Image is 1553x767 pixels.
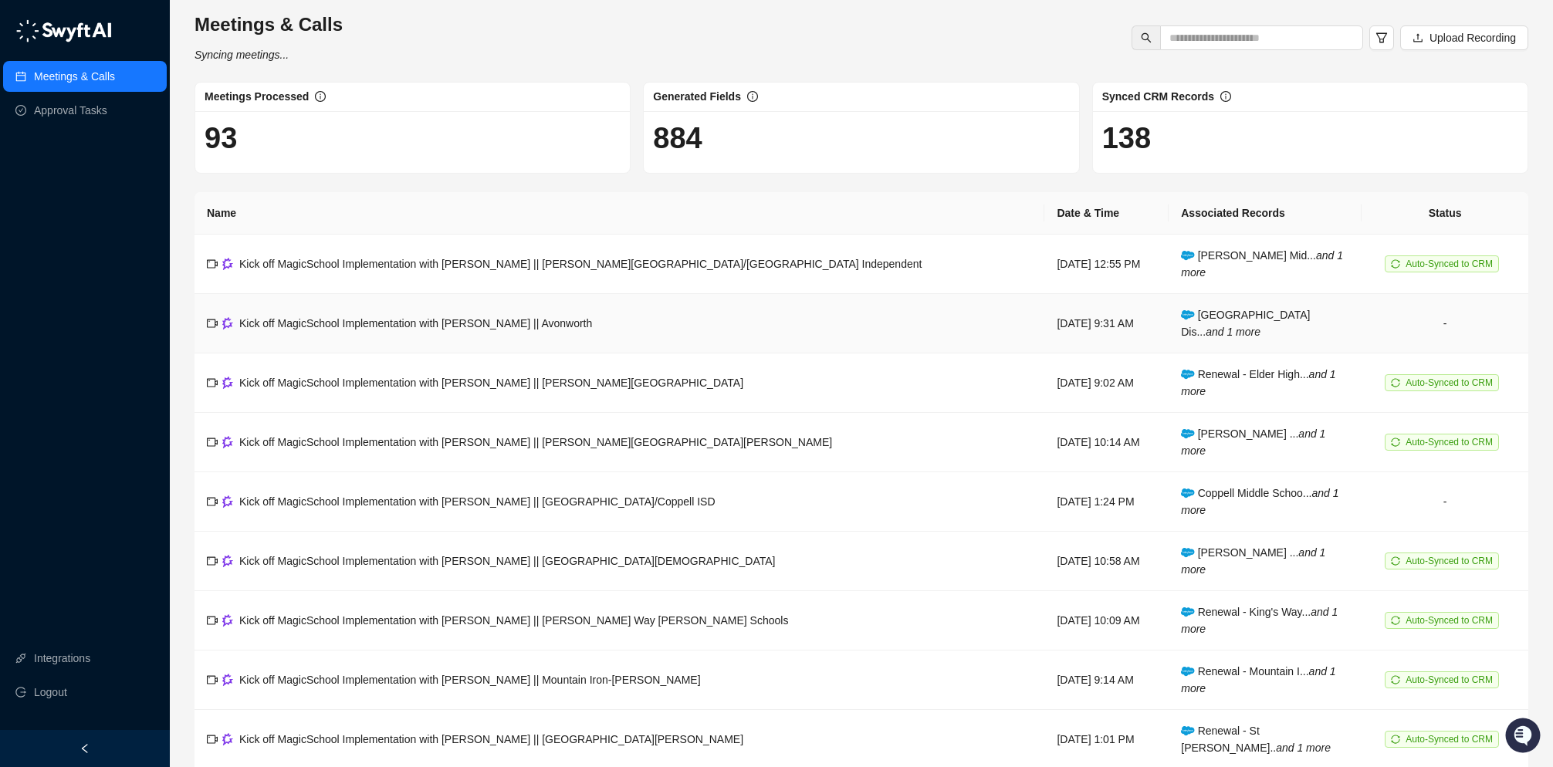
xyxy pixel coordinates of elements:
[52,155,195,167] div: We're available if you need us!
[1181,725,1331,754] span: Renewal - St [PERSON_NAME]..
[207,615,218,626] span: video-camera
[239,495,716,508] span: Kick off MagicSchool Implementation with [PERSON_NAME] || [GEOGRAPHIC_DATA]/Coppell ISD
[1181,546,1325,576] i: and 1 more
[262,144,281,163] button: Start new chat
[1391,675,1400,684] span: sync
[34,61,115,92] a: Meetings & Calls
[1044,235,1169,294] td: [DATE] 12:55 PM
[1391,735,1400,744] span: sync
[1181,606,1338,635] span: Renewal - King's Way...
[1181,665,1335,694] i: and 1 more
[315,91,326,102] span: info-circle
[1102,90,1214,103] span: Synced CRM Records
[1406,437,1493,448] span: Auto-Synced to CRM
[69,218,82,230] div: 📶
[15,218,28,230] div: 📚
[1181,368,1335,397] span: Renewal - Elder High...
[222,377,233,388] img: gong-Dwh8HbPa.png
[1044,192,1169,235] th: Date & Time
[1181,368,1335,397] i: and 1 more
[154,254,187,265] span: Pylon
[207,318,218,329] span: video-camera
[1044,472,1169,532] td: [DATE] 1:24 PM
[207,258,218,269] span: video-camera
[1413,32,1423,43] span: upload
[1220,91,1231,102] span: info-circle
[195,192,1044,235] th: Name
[222,495,233,507] img: gong-Dwh8HbPa.png
[1044,413,1169,472] td: [DATE] 10:14 AM
[1044,591,1169,650] td: [DATE] 10:09 AM
[1181,546,1325,576] span: [PERSON_NAME] ...
[1206,326,1260,338] i: and 1 more
[222,674,233,685] img: gong-Dwh8HbPa.png
[1406,556,1493,566] span: Auto-Synced to CRM
[1375,32,1388,44] span: filter
[1181,427,1325,457] span: [PERSON_NAME] ...
[222,555,233,566] img: gong-Dwh8HbPa.png
[85,216,119,231] span: Status
[109,253,187,265] a: Powered byPylon
[207,496,218,507] span: video-camera
[195,49,289,61] i: Syncing meetings...
[1181,309,1310,338] span: [GEOGRAPHIC_DATA] Dis...
[239,377,743,389] span: Kick off MagicSchool Implementation with [PERSON_NAME] || [PERSON_NAME][GEOGRAPHIC_DATA]
[1044,353,1169,413] td: [DATE] 9:02 AM
[1391,616,1400,625] span: sync
[34,95,107,126] a: Approval Tasks
[207,674,218,685] span: video-camera
[207,734,218,745] span: video-camera
[15,19,112,42] img: logo-05li4sbe.png
[1406,734,1493,745] span: Auto-Synced to CRM
[239,674,701,686] span: Kick off MagicSchool Implementation with [PERSON_NAME] || Mountain Iron-[PERSON_NAME]
[34,643,90,674] a: Integrations
[1169,192,1362,235] th: Associated Records
[207,377,218,388] span: video-camera
[207,556,218,566] span: video-camera
[1181,249,1343,279] span: [PERSON_NAME] Mid...
[1044,294,1169,353] td: [DATE] 9:31 AM
[1391,438,1400,447] span: sync
[222,258,233,269] img: gong-Dwh8HbPa.png
[239,614,788,627] span: Kick off MagicSchool Implementation with [PERSON_NAME] || [PERSON_NAME] Way [PERSON_NAME] Schools
[1102,120,1518,156] h1: 138
[1391,259,1400,269] span: sync
[15,687,26,698] span: logout
[1391,378,1400,387] span: sync
[239,258,922,270] span: Kick off MagicSchool Implementation with [PERSON_NAME] || [PERSON_NAME][GEOGRAPHIC_DATA]/[GEOGRAP...
[207,437,218,448] span: video-camera
[222,614,233,626] img: gong-Dwh8HbPa.png
[239,317,592,329] span: Kick off MagicSchool Implementation with [PERSON_NAME] || Avonworth
[239,436,832,448] span: Kick off MagicSchool Implementation with [PERSON_NAME] || [PERSON_NAME][GEOGRAPHIC_DATA][PERSON_N...
[239,733,743,745] span: Kick off MagicSchool Implementation with [PERSON_NAME] || [GEOGRAPHIC_DATA][PERSON_NAME]
[1430,29,1516,46] span: Upload Recording
[205,90,309,103] span: Meetings Processed
[1181,427,1325,457] i: and 1 more
[1504,716,1545,758] iframe: Open customer support
[1276,742,1331,754] i: and 1 more
[63,210,125,238] a: 📶Status
[1406,377,1493,388] span: Auto-Synced to CRM
[1362,294,1528,353] td: -
[222,436,233,448] img: gong-Dwh8HbPa.png
[1362,472,1528,532] td: -
[1181,487,1338,516] span: Coppell Middle Schoo...
[747,91,758,102] span: info-circle
[1044,650,1169,710] td: [DATE] 9:14 AM
[80,743,90,754] span: left
[52,140,253,155] div: Start new chat
[222,733,233,745] img: gong-Dwh8HbPa.png
[195,12,343,37] h3: Meetings & Calls
[34,677,67,708] span: Logout
[1181,249,1343,279] i: and 1 more
[9,210,63,238] a: 📚Docs
[1181,606,1338,635] i: and 1 more
[1181,665,1335,694] span: Renewal - Mountain I...
[1362,192,1528,235] th: Status
[239,555,776,567] span: Kick off MagicSchool Implementation with [PERSON_NAME] || [GEOGRAPHIC_DATA][DEMOGRAPHIC_DATA]
[15,62,281,86] p: Welcome 👋
[1406,615,1493,626] span: Auto-Synced to CRM
[1406,258,1493,269] span: Auto-Synced to CRM
[1400,25,1528,50] button: Upload Recording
